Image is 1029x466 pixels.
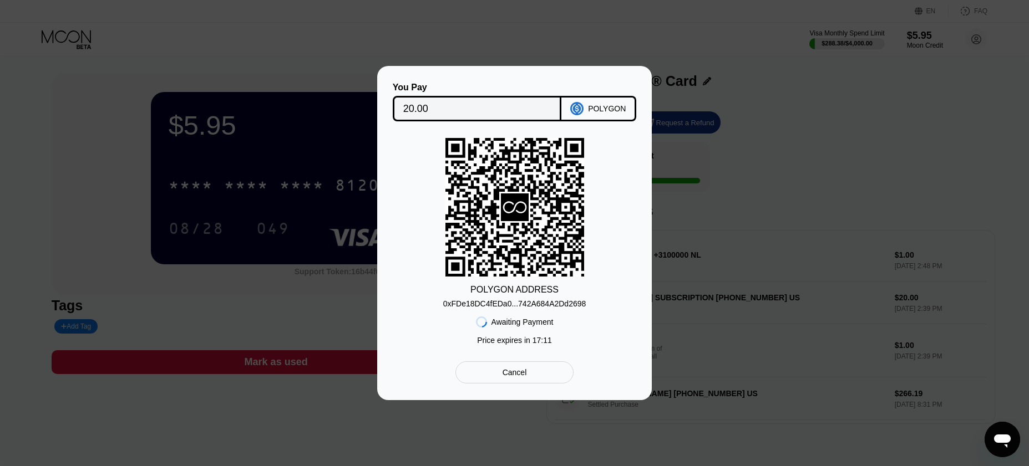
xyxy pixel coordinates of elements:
[443,295,586,308] div: 0xFDe18DC4fEDa0...742A684A2Dd2698
[491,318,554,326] div: Awaiting Payment
[393,83,562,93] div: You Pay
[455,361,574,383] div: Cancel
[985,422,1020,457] iframe: Button to launch messaging window
[443,299,586,308] div: 0xFDe18DC4fEDa0...742A684A2Dd2698
[503,367,527,377] div: Cancel
[477,336,552,345] div: Price expires in
[394,83,635,121] div: You PayPOLYGON
[588,104,626,113] div: POLYGON
[533,336,552,345] span: 17 : 11
[470,285,559,295] div: POLYGON ADDRESS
